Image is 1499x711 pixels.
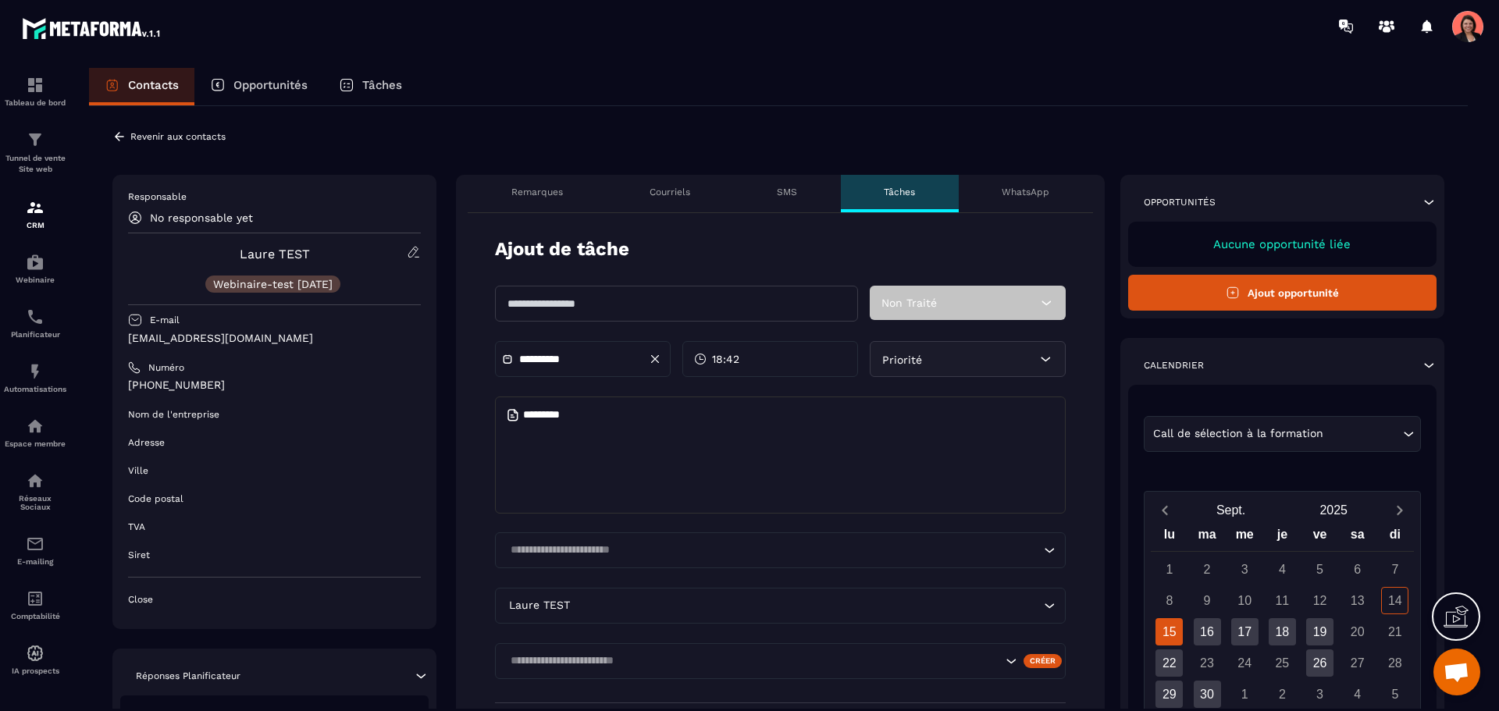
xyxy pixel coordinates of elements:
p: Close [128,593,421,606]
div: 29 [1155,681,1183,708]
div: lu [1151,524,1188,551]
a: formationformationCRM [4,187,66,241]
span: Non Traité [881,297,937,309]
div: 24 [1231,649,1259,677]
a: formationformationTableau de bord [4,64,66,119]
img: automations [26,362,45,381]
button: Ajout opportunité [1128,275,1437,311]
a: automationsautomationsAutomatisations [4,350,66,405]
div: Search for option [495,532,1066,568]
a: formationformationTunnel de vente Site web [4,119,66,187]
div: 3 [1231,556,1259,583]
img: formation [26,130,45,149]
p: Webinaire-test [DATE] [213,279,333,290]
span: Laure TEST [505,597,573,614]
a: automationsautomationsEspace membre [4,405,66,460]
div: 27 [1344,649,1371,677]
div: 19 [1306,618,1333,645]
img: automations [26,417,45,435]
div: ve [1301,524,1338,551]
p: Comptabilité [4,612,66,620]
div: Ouvrir le chat [1433,649,1480,695]
p: [PHONE_NUMBER] [128,378,421,393]
p: E-mail [150,314,180,326]
button: Next month [1385,499,1414,521]
img: accountant [26,589,45,608]
div: Calendar days [1151,556,1414,708]
input: Search for option [1327,425,1399,443]
div: 16 [1194,618,1221,645]
div: sa [1339,524,1376,551]
img: email [26,535,45,553]
img: logo [22,14,162,42]
p: TVA [128,521,145,533]
input: Search for option [505,542,1040,559]
p: Siret [128,549,150,561]
div: 30 [1194,681,1221,708]
div: 28 [1381,649,1408,677]
p: Tableau de bord [4,98,66,107]
img: automations [26,644,45,663]
div: 23 [1194,649,1221,677]
a: automationsautomationsWebinaire [4,241,66,296]
p: Courriels [650,186,690,198]
div: 3 [1306,681,1333,708]
div: 7 [1381,556,1408,583]
p: Réseaux Sociaux [4,494,66,511]
div: Search for option [495,588,1066,624]
div: Calendar wrapper [1151,524,1414,708]
div: 5 [1381,681,1408,708]
p: Tunnel de vente Site web [4,153,66,175]
div: Search for option [1144,416,1421,452]
div: Créer [1024,654,1062,668]
p: Revenir aux contacts [130,131,226,142]
a: accountantaccountantComptabilité [4,578,66,632]
img: social-network [26,471,45,490]
a: Laure TEST [240,247,310,261]
p: Planificateur [4,330,66,339]
span: Call de sélection à la formation [1150,425,1327,443]
p: Espace membre [4,439,66,448]
div: 26 [1306,649,1333,677]
p: Ville [128,464,148,477]
div: 9 [1194,587,1221,614]
img: scheduler [26,308,45,326]
p: Réponses Planificateur [136,670,240,682]
p: Remarques [511,186,563,198]
button: Previous month [1151,499,1180,521]
div: 18 [1269,618,1296,645]
div: 1 [1155,556,1183,583]
a: Opportunités [194,68,323,105]
div: 10 [1231,587,1259,614]
div: 15 [1155,618,1183,645]
p: IA prospects [4,667,66,675]
img: automations [26,253,45,272]
p: Nom de l'entreprise [128,408,219,421]
p: SMS [777,186,797,198]
div: 20 [1344,618,1371,645]
div: 12 [1306,587,1333,614]
p: Adresse [128,436,165,449]
p: Ajout de tâche [495,236,629,262]
p: Aucune opportunité liée [1144,237,1421,251]
input: Search for option [505,652,1002,670]
p: Tâches [362,78,402,92]
span: 18:42 [712,351,739,367]
div: 13 [1344,587,1371,614]
button: Open months overlay [1180,496,1283,524]
a: social-networksocial-networkRéseaux Sociaux [4,460,66,523]
div: je [1263,524,1301,551]
p: Webinaire [4,276,66,284]
div: me [1226,524,1263,551]
div: 4 [1344,681,1371,708]
p: E-mailing [4,557,66,566]
div: 11 [1269,587,1296,614]
div: 5 [1306,556,1333,583]
p: Contacts [128,78,179,92]
p: CRM [4,221,66,229]
p: Automatisations [4,385,66,393]
div: 2 [1269,681,1296,708]
a: schedulerschedulerPlanificateur [4,296,66,350]
div: 2 [1194,556,1221,583]
img: formation [26,76,45,94]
